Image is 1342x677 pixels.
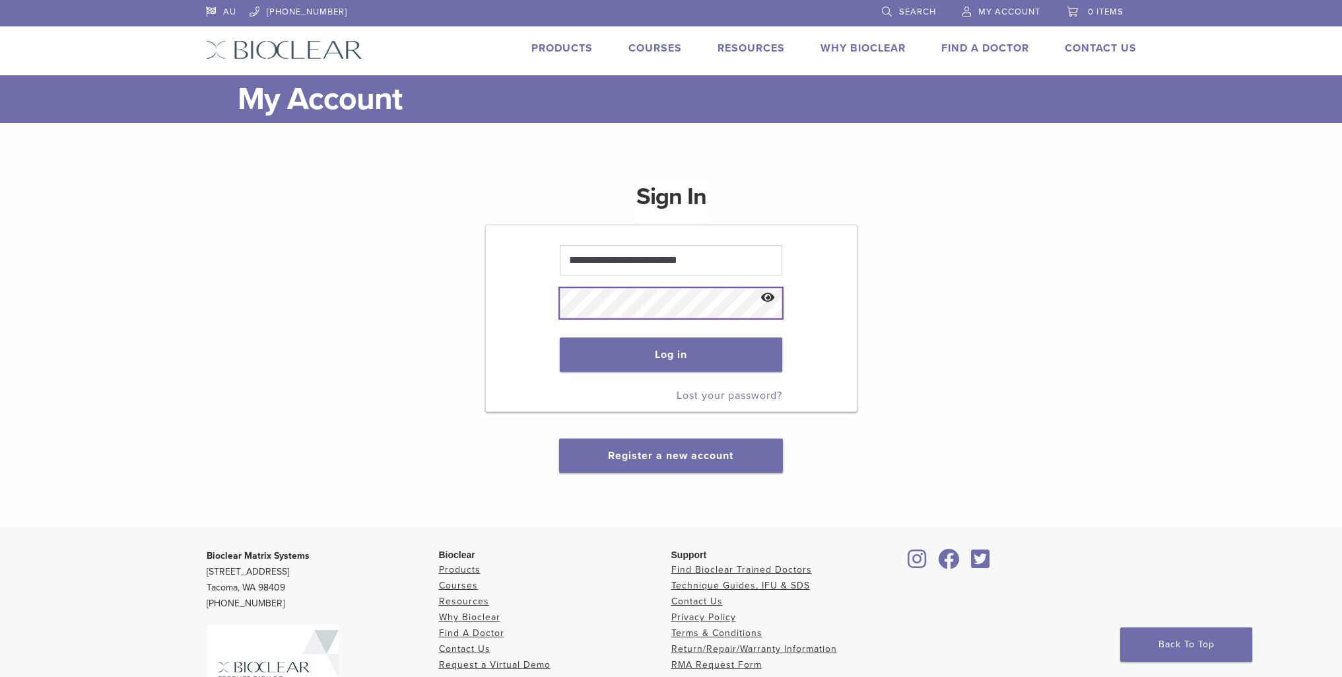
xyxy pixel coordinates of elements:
strong: Bioclear Matrix Systems [207,550,310,561]
h1: Sign In [636,181,706,223]
a: Privacy Policy [671,612,736,623]
a: Technique Guides, IFU & SDS [671,580,810,591]
button: Show password [754,281,782,315]
a: Products [439,564,481,575]
a: Why Bioclear [439,612,500,623]
a: Return/Repair/Warranty Information [671,643,837,655]
a: Find Bioclear Trained Doctors [671,564,812,575]
span: Search [899,7,936,17]
a: Terms & Conditions [671,627,762,639]
h1: My Account [238,75,1137,123]
a: Lost your password? [677,389,782,402]
span: Bioclear [439,550,475,560]
a: Bioclear [967,557,995,570]
a: Bioclear [904,557,931,570]
p: [STREET_ADDRESS] Tacoma, WA 98409 [PHONE_NUMBER] [207,548,439,612]
a: Why Bioclear [821,42,906,55]
span: Support [671,550,707,560]
a: RMA Request Form [671,659,762,670]
a: Contact Us [1065,42,1137,55]
a: Register a new account [608,449,733,462]
img: Bioclear [206,40,362,59]
span: My Account [978,7,1040,17]
a: Products [531,42,593,55]
a: Contact Us [439,643,490,655]
a: Find A Doctor [941,42,1029,55]
a: Courses [628,42,682,55]
a: Find A Doctor [439,627,504,639]
a: Bioclear [934,557,964,570]
a: Resources [439,596,489,607]
span: 0 items [1088,7,1124,17]
a: Contact Us [671,596,723,607]
a: Courses [439,580,478,591]
a: Back To Top [1120,627,1252,662]
a: Resources [718,42,785,55]
button: Register a new account [559,439,782,473]
a: Request a Virtual Demo [439,659,551,670]
button: Log in [560,338,782,372]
